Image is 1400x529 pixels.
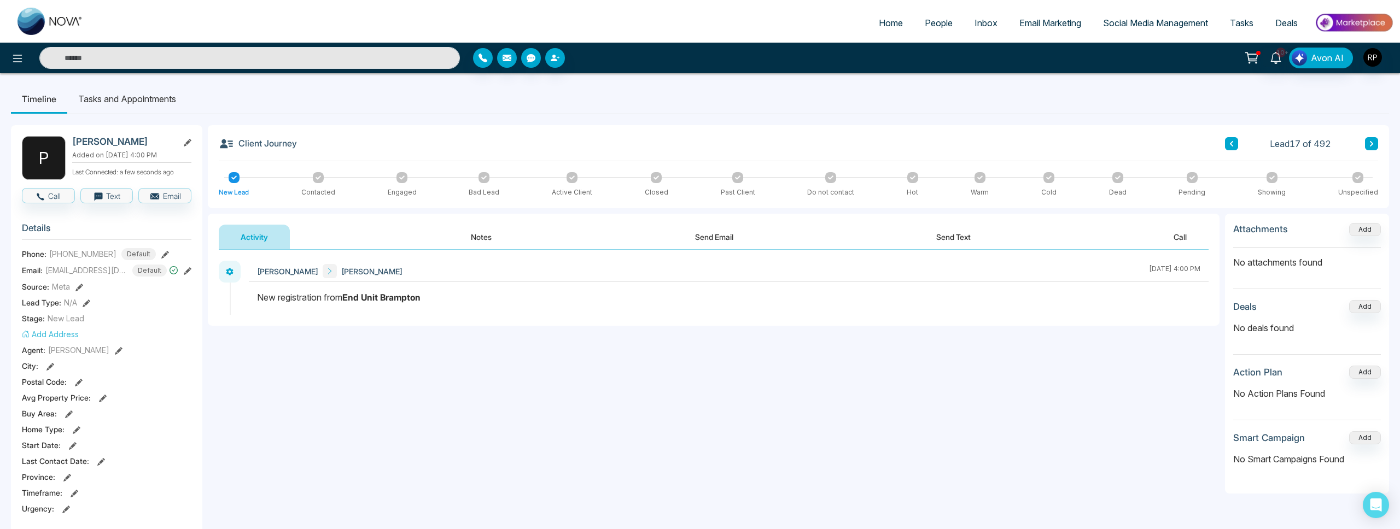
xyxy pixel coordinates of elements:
[48,313,84,324] span: New Lead
[1349,223,1381,236] button: Add
[1152,225,1209,249] button: Call
[1270,137,1331,150] span: Lead 17 of 492
[807,187,854,197] div: Do not contact
[1349,366,1381,379] button: Add
[469,187,499,197] div: Bad Lead
[868,13,914,33] a: Home
[1264,13,1309,33] a: Deals
[22,328,79,340] button: Add Address
[1019,17,1081,28] span: Email Marketing
[1219,13,1264,33] a: Tasks
[914,13,964,33] a: People
[22,392,91,403] span: Avg Property Price :
[22,313,45,324] span: Stage:
[1041,187,1057,197] div: Cold
[552,187,592,197] div: Active Client
[49,248,116,260] span: [PHONE_NUMBER]
[449,225,514,249] button: Notes
[22,248,46,260] span: Phone:
[1230,17,1253,28] span: Tasks
[1292,50,1307,66] img: Lead Flow
[48,344,109,356] span: [PERSON_NAME]
[22,297,61,308] span: Lead Type:
[1349,224,1381,233] span: Add
[11,84,67,114] li: Timeline
[1311,51,1344,64] span: Avon AI
[64,297,77,308] span: N/A
[22,264,43,276] span: Email:
[22,455,89,467] span: Last Contact Date :
[301,187,335,197] div: Contacted
[22,188,75,203] button: Call
[1092,13,1219,33] a: Social Media Management
[80,188,133,203] button: Text
[22,487,62,498] span: Timeframe :
[45,264,127,276] span: [EMAIL_ADDRESS][DOMAIN_NAME]
[1289,48,1353,68] button: Avon AI
[22,471,55,483] span: Province :
[1109,187,1127,197] div: Dead
[22,360,38,372] span: City :
[1363,48,1382,67] img: User Avatar
[925,17,953,28] span: People
[1258,187,1286,197] div: Showing
[1263,48,1289,67] a: 10+
[67,84,187,114] li: Tasks and Appointments
[1233,321,1381,334] p: No deals found
[257,266,318,277] span: [PERSON_NAME]
[132,264,167,277] span: Default
[341,266,402,277] span: [PERSON_NAME]
[22,424,65,435] span: Home Type :
[22,136,66,180] div: P
[72,136,174,147] h2: [PERSON_NAME]
[1179,187,1205,197] div: Pending
[907,187,918,197] div: Hot
[17,8,83,35] img: Nova CRM Logo
[1233,367,1282,378] h3: Action Plan
[914,225,993,249] button: Send Text
[121,248,156,260] span: Default
[971,187,989,197] div: Warm
[1233,432,1305,443] h3: Smart Campaign
[975,17,997,28] span: Inbox
[1363,492,1389,518] div: Open Intercom Messenger
[22,222,191,239] h3: Details
[52,281,70,292] span: Meta
[1008,13,1092,33] a: Email Marketing
[22,344,45,356] span: Agent:
[22,376,67,387] span: Postal Code :
[22,281,49,292] span: Source:
[388,187,417,197] div: Engaged
[1233,387,1381,400] p: No Action Plans Found
[1233,248,1381,269] p: No attachments found
[964,13,1008,33] a: Inbox
[1275,17,1298,28] span: Deals
[721,187,755,197] div: Past Client
[22,408,57,419] span: Buy Area :
[1233,301,1257,312] h3: Deals
[879,17,903,28] span: Home
[219,187,249,197] div: New Lead
[1349,431,1381,444] button: Add
[1233,452,1381,466] p: No Smart Campaigns Found
[72,150,191,160] p: Added on [DATE] 4:00 PM
[72,165,191,177] p: Last Connected: a few seconds ago
[1349,300,1381,313] button: Add
[1276,48,1286,57] span: 10+
[1233,224,1288,234] h3: Attachments
[645,187,668,197] div: Closed
[673,225,755,249] button: Send Email
[1149,264,1200,278] div: [DATE] 4:00 PM
[22,503,54,514] span: Urgency :
[138,188,191,203] button: Email
[1338,187,1378,197] div: Unspecified
[1314,10,1393,35] img: Market-place.gif
[1103,17,1208,28] span: Social Media Management
[219,136,297,151] h3: Client Journey
[219,225,290,249] button: Activity
[22,439,61,451] span: Start Date :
